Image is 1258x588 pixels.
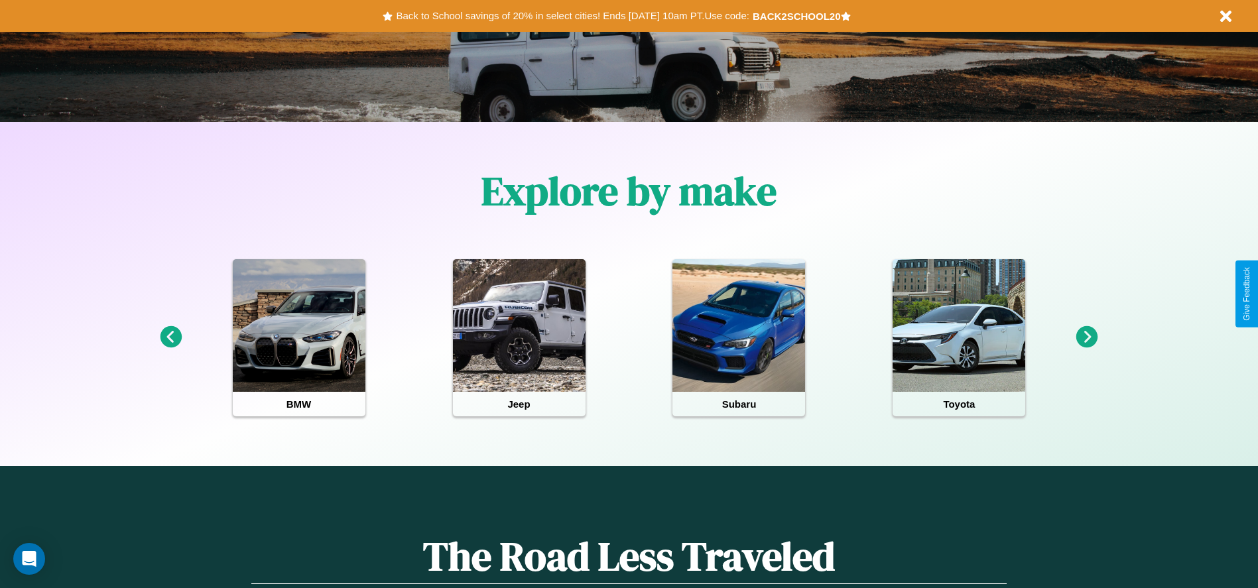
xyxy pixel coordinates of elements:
[753,11,841,22] b: BACK2SCHOOL20
[672,392,805,416] h4: Subaru
[453,392,586,416] h4: Jeep
[1242,267,1251,321] div: Give Feedback
[393,7,752,25] button: Back to School savings of 20% in select cities! Ends [DATE] 10am PT.Use code:
[13,543,45,575] div: Open Intercom Messenger
[233,392,365,416] h4: BMW
[251,529,1006,584] h1: The Road Less Traveled
[481,164,777,218] h1: Explore by make
[893,392,1025,416] h4: Toyota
